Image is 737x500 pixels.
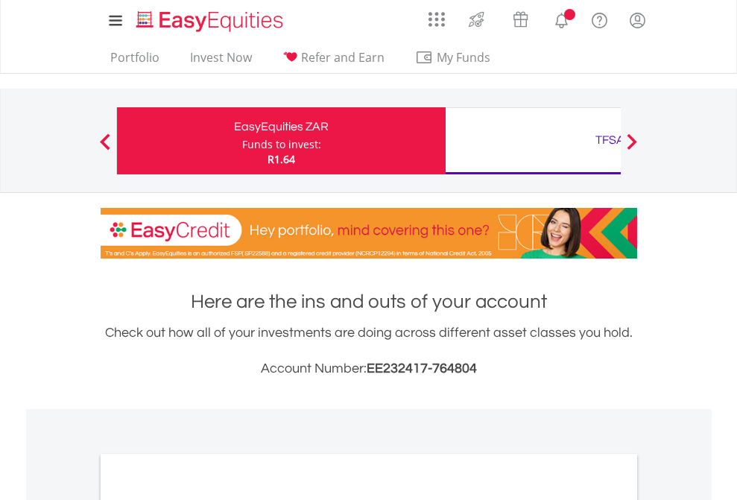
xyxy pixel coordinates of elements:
button: Next [617,141,647,156]
div: Funds to invest: [242,137,321,152]
span: My Funds [415,48,513,67]
a: Home page [130,4,289,34]
a: AppsGrid [419,4,455,28]
div: EasyEquities ZAR [126,116,437,137]
span: R1.64 [268,152,295,166]
a: My Profile [619,4,657,37]
a: Invest Now [184,50,258,73]
h3: Account Number: [101,358,637,379]
button: Previous [90,141,120,156]
img: vouchers-v2.svg [508,7,533,31]
a: Notifications [543,4,581,34]
h1: Here are the ins and outs of your account [101,288,637,315]
a: Vouchers [499,4,543,31]
a: Portfolio [104,50,165,73]
img: thrive-v2.svg [464,7,489,31]
a: FAQ's and Support [581,4,619,34]
img: EasyEquities_Logo.png [133,9,289,34]
span: Refer and Earn [301,49,385,66]
a: Refer and Earn [276,50,390,73]
img: EasyCredit Promotion Banner [101,208,637,259]
div: Check out how all of your investments are doing across different asset classes you hold. [101,323,637,379]
img: grid-menu-icon.svg [428,11,445,28]
span: EE232417-764804 [367,361,477,376]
